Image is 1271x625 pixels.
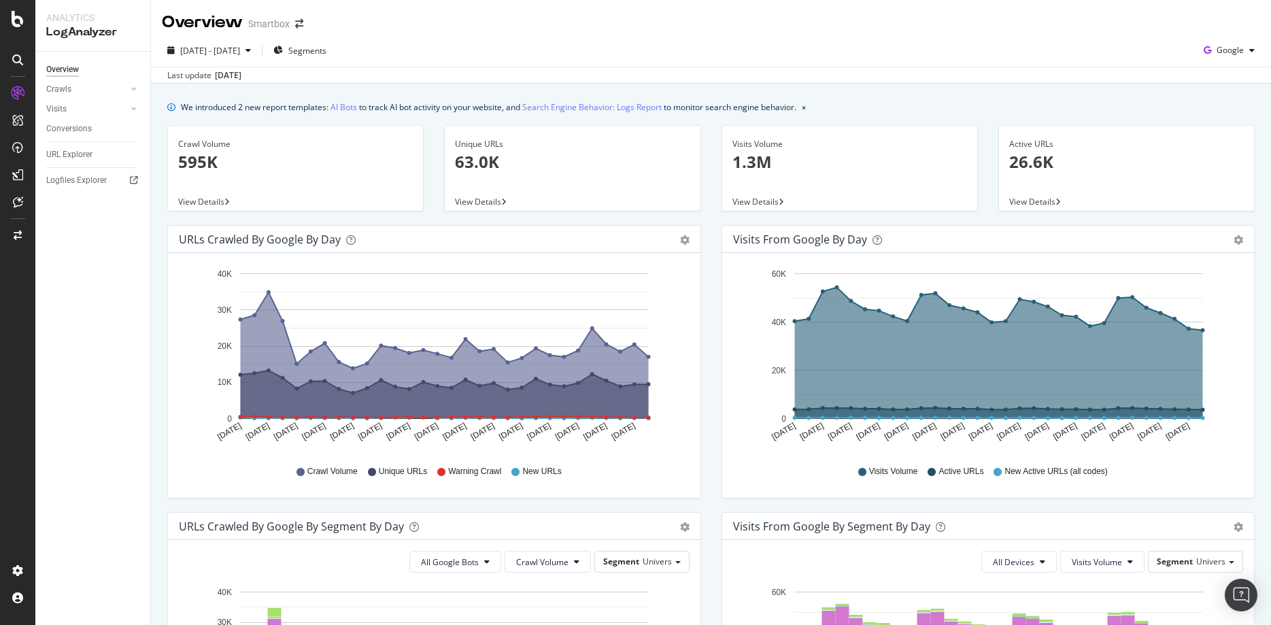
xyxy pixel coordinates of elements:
p: 26.6K [1009,150,1244,173]
span: Univers [1196,556,1225,567]
button: [DATE] - [DATE] [162,39,256,61]
div: Conversions [46,122,92,136]
span: Segment [1157,556,1193,567]
text: [DATE] [497,421,524,442]
a: Crawls [46,82,127,97]
text: [DATE] [798,421,825,442]
div: Overview [46,63,79,77]
div: Unique URLs [455,138,690,150]
span: Unique URLs [379,466,427,477]
text: [DATE] [581,421,609,442]
p: 63.0K [455,150,690,173]
a: Conversions [46,122,141,136]
span: Segments [288,45,326,56]
button: All Google Bots [409,551,501,573]
span: Visits Volume [869,466,918,477]
div: gear [680,235,690,245]
text: [DATE] [413,421,440,442]
text: [DATE] [526,421,553,442]
text: [DATE] [967,421,994,442]
button: close banner [798,97,809,117]
text: [DATE] [826,421,853,442]
text: 20K [771,366,785,375]
span: View Details [178,196,224,207]
svg: A chart. [179,264,690,453]
text: [DATE] [1136,421,1163,442]
div: Crawls [46,82,71,97]
span: Segment [603,556,639,567]
div: Crawl Volume [178,138,413,150]
text: [DATE] [1164,421,1191,442]
div: Analytics [46,11,139,24]
text: [DATE] [469,421,496,442]
text: 60K [771,269,785,279]
span: [DATE] - [DATE] [180,45,240,56]
text: 40K [218,269,232,279]
a: URL Explorer [46,148,141,162]
text: 10K [218,378,232,388]
div: [DATE] [215,69,241,82]
div: Logfiles Explorer [46,173,107,188]
text: 0 [781,414,786,424]
span: View Details [1009,196,1055,207]
span: Warning Crawl [448,466,501,477]
div: Visits [46,102,67,116]
text: 30K [218,305,232,315]
text: [DATE] [272,421,299,442]
button: Crawl Volume [505,551,591,573]
a: Visits [46,102,127,116]
div: Visits from Google By Segment By Day [733,520,930,533]
div: Visits from Google by day [733,233,867,246]
span: Visits Volume [1072,556,1122,568]
div: gear [1234,235,1243,245]
text: [DATE] [1079,421,1106,442]
p: 595K [178,150,413,173]
div: arrow-right-arrow-left [295,19,303,29]
text: [DATE] [1107,421,1134,442]
span: View Details [732,196,779,207]
div: Last update [167,69,241,82]
div: Smartbox [248,17,290,31]
text: [DATE] [770,421,797,442]
text: [DATE] [554,421,581,442]
text: 40K [218,588,232,597]
text: 20K [218,341,232,351]
div: gear [680,522,690,532]
text: 0 [227,414,232,424]
text: [DATE] [995,421,1022,442]
span: All Google Bots [421,556,479,568]
div: info banner [167,100,1255,114]
a: AI Bots [331,100,357,114]
text: [DATE] [938,421,966,442]
text: [DATE] [244,421,271,442]
div: Overview [162,11,243,34]
text: 40K [771,318,785,327]
button: All Devices [981,551,1057,573]
text: [DATE] [882,421,909,442]
text: [DATE] [911,421,938,442]
a: Logfiles Explorer [46,173,141,188]
svg: A chart. [733,264,1244,453]
div: LogAnalyzer [46,24,139,40]
span: View Details [455,196,501,207]
button: Segments [268,39,332,61]
text: [DATE] [610,421,637,442]
span: New Active URLs (all codes) [1004,466,1107,477]
text: [DATE] [328,421,356,442]
a: Search Engine Behavior: Logs Report [522,100,662,114]
div: URL Explorer [46,148,92,162]
text: [DATE] [1051,421,1079,442]
span: New URLs [522,466,561,477]
div: Active URLs [1009,138,1244,150]
span: Univers [643,556,672,567]
div: URLs Crawled by Google by day [179,233,341,246]
text: [DATE] [301,421,328,442]
text: [DATE] [356,421,384,442]
text: [DATE] [216,421,243,442]
div: We introduced 2 new report templates: to track AI bot activity on your website, and to monitor se... [181,100,796,114]
text: [DATE] [441,421,468,442]
p: 1.3M [732,150,967,173]
div: Visits Volume [732,138,967,150]
div: URLs Crawled by Google By Segment By Day [179,520,404,533]
span: Google [1217,44,1244,56]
